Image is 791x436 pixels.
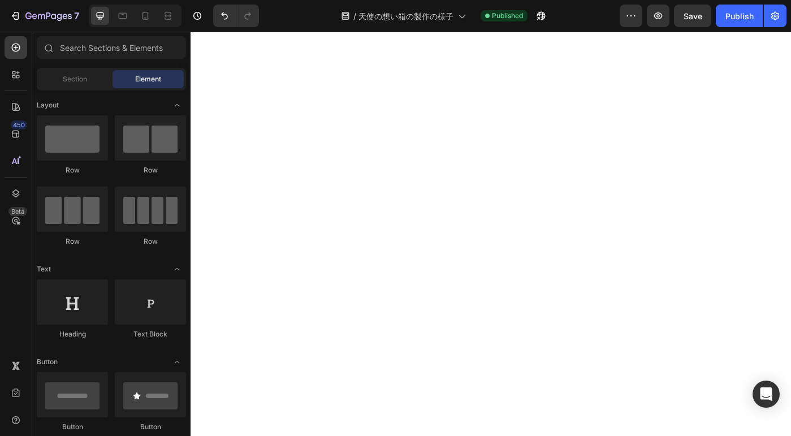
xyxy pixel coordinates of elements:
[11,120,27,129] div: 450
[37,357,58,367] span: Button
[168,260,186,278] span: Toggle open
[135,74,161,84] span: Element
[168,353,186,371] span: Toggle open
[716,5,763,27] button: Publish
[115,236,186,247] div: Row
[37,165,108,175] div: Row
[492,11,523,21] span: Published
[37,100,59,110] span: Layout
[74,9,79,23] p: 7
[37,329,108,339] div: Heading
[168,96,186,114] span: Toggle open
[353,10,356,22] span: /
[37,236,108,247] div: Row
[115,422,186,432] div: Button
[213,5,259,27] div: Undo/Redo
[115,329,186,339] div: Text Block
[191,32,791,436] iframe: Design area
[5,5,84,27] button: 7
[8,207,27,216] div: Beta
[358,10,453,22] span: 天使の想い箱の製作の様子
[37,36,186,59] input: Search Sections & Elements
[725,10,754,22] div: Publish
[37,264,51,274] span: Text
[115,165,186,175] div: Row
[674,5,711,27] button: Save
[37,422,108,432] div: Button
[684,11,702,21] span: Save
[63,74,87,84] span: Section
[753,381,780,408] div: Open Intercom Messenger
